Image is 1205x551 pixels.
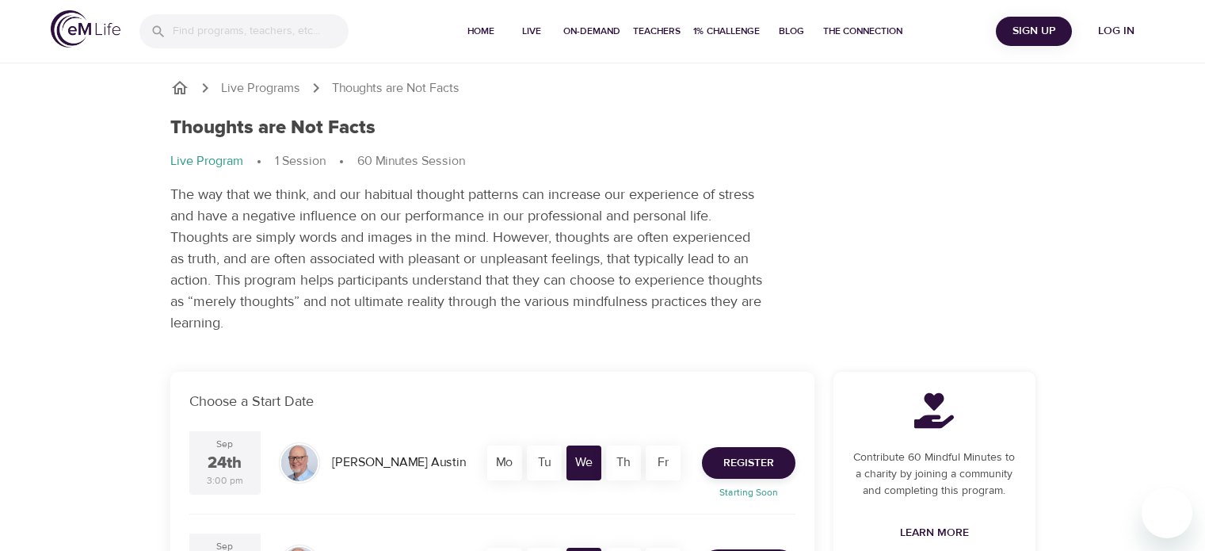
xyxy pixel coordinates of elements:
[693,23,760,40] span: 1% Challenge
[173,14,349,48] input: Find programs, teachers, etc...
[772,23,810,40] span: Blog
[216,438,233,451] div: Sep
[633,23,681,40] span: Teachers
[852,450,1016,499] p: Contribute 60 Mindful Minutes to a charity by joining a community and completing this program.
[462,23,500,40] span: Home
[513,23,551,40] span: Live
[208,452,242,475] div: 24th
[527,446,562,480] div: Tu
[563,23,620,40] span: On-Demand
[566,446,601,480] div: We
[702,447,795,479] button: Register
[170,152,1035,171] nav: breadcrumb
[996,17,1072,46] button: Sign Up
[51,10,120,48] img: logo
[1142,488,1192,538] iframe: Button to launch messaging window
[1085,21,1148,41] span: Log in
[646,446,681,480] div: Fr
[357,152,465,170] p: 60 Minutes Session
[221,79,300,98] a: Live Programs
[275,152,326,170] p: 1 Session
[170,117,376,140] h1: Thoughts are Not Facts
[170,184,765,334] p: The way that we think, and our habitual thought patterns can increase our experience of stress an...
[207,474,243,488] div: 3:00 pm
[894,518,975,548] a: Learn More
[326,447,472,478] div: [PERSON_NAME] Austin
[1002,21,1066,41] span: Sign Up
[1078,17,1154,46] button: Log in
[332,79,460,98] p: Thoughts are Not Facts
[606,446,641,480] div: Th
[487,446,522,480] div: Mo
[189,391,795,412] p: Choose a Start Date
[723,453,774,473] span: Register
[170,78,1035,98] nav: breadcrumb
[170,152,243,170] p: Live Program
[692,485,805,499] p: Starting Soon
[823,23,902,40] span: The Connection
[900,523,969,543] span: Learn More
